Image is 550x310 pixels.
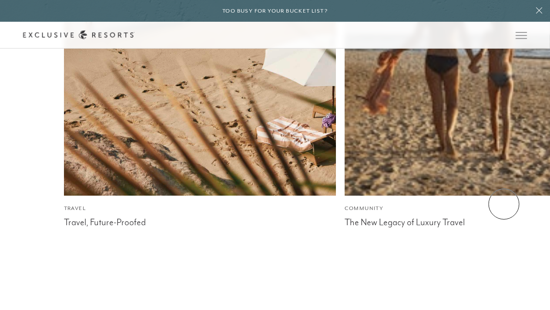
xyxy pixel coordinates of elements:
[516,32,527,38] button: Open navigation
[222,7,328,15] h6: Too busy for your bucket list?
[64,204,336,213] div: Travel
[64,215,336,228] div: Travel, Future-Proofed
